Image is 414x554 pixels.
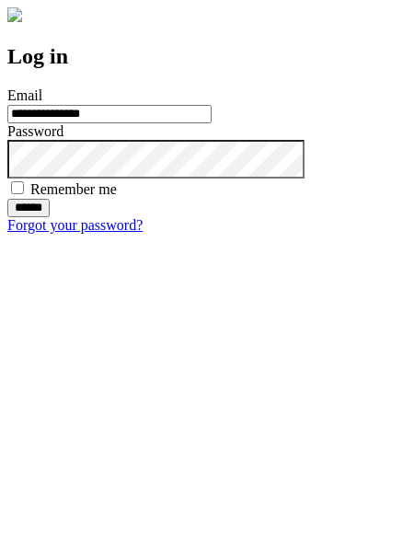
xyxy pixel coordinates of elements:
[7,217,143,233] a: Forgot your password?
[7,7,22,22] img: logo-4e3dc11c47720685a147b03b5a06dd966a58ff35d612b21f08c02c0306f2b779.png
[30,181,117,197] label: Remember me
[7,87,42,103] label: Email
[7,44,407,69] h2: Log in
[7,123,63,139] label: Password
